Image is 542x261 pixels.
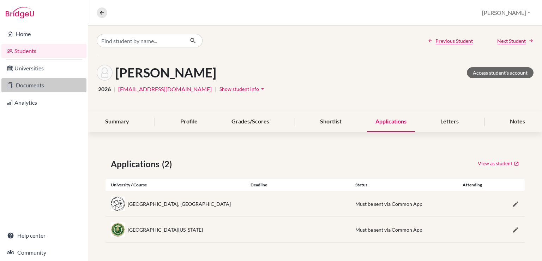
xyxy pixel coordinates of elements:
img: Joaquin Alvarez's avatar [97,65,113,81]
div: [GEOGRAPHIC_DATA], [GEOGRAPHIC_DATA] [128,200,231,208]
div: Grades/Scores [223,111,278,132]
h1: [PERSON_NAME] [115,65,216,80]
span: | [114,85,115,93]
input: Find student by name... [97,34,184,47]
div: Status [350,182,455,188]
div: Notes [501,111,534,132]
img: us_purd_to3ajwzr.jpeg [111,197,125,210]
span: Must be sent via Common App [355,227,422,233]
a: Documents [1,78,86,92]
a: Help center [1,228,86,243]
span: 2026 [98,85,111,93]
a: Next Student [497,37,534,45]
a: View as student [477,158,519,169]
a: Access student's account [467,67,534,78]
a: Community [1,245,86,260]
div: University / Course [106,182,245,188]
span: Next Student [497,37,526,45]
div: Applications [367,111,415,132]
img: Bridge-U [6,7,34,18]
div: [GEOGRAPHIC_DATA][US_STATE] [128,226,203,233]
a: Students [1,44,86,58]
i: arrow_drop_down [259,85,266,92]
span: Applications [111,158,162,170]
a: [EMAIL_ADDRESS][DOMAIN_NAME] [118,85,212,93]
button: Show student infoarrow_drop_down [219,83,266,94]
img: us_und_m2rocbsk.jpeg [111,222,125,237]
a: Universities [1,61,86,75]
div: Letters [432,111,467,132]
div: Profile [172,111,206,132]
div: Attending [455,182,490,188]
span: Show student info [219,86,259,92]
a: Analytics [1,95,86,110]
div: Summary [97,111,138,132]
span: | [215,85,216,93]
span: Must be sent via Common App [355,201,422,207]
span: (2) [162,158,175,170]
button: [PERSON_NAME] [479,6,534,19]
div: Shortlist [312,111,350,132]
span: Previous Student [435,37,473,45]
a: Previous Student [428,37,473,45]
div: Deadline [245,182,350,188]
a: Home [1,27,86,41]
